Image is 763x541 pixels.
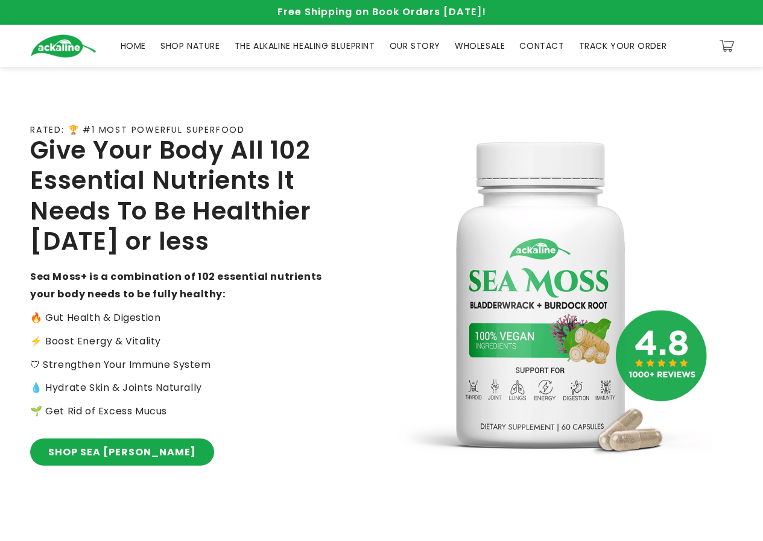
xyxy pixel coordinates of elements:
[153,33,227,59] a: SHOP NATURE
[121,40,146,51] span: HOME
[30,379,340,397] p: 💧 Hydrate Skin & Joints Naturally
[382,33,448,59] a: OUR STORY
[455,40,505,51] span: WHOLESALE
[113,33,153,59] a: HOME
[30,403,340,420] p: 🌱 Get Rid of Excess Mucus
[235,40,375,51] span: THE ALKALINE HEALING BLUEPRINT
[30,270,322,301] strong: Sea Moss+ is a combination of 102 essential nutrients your body needs to be fully healthy:
[30,125,245,135] p: RATED: 🏆 #1 MOST POWERFUL SUPERFOOD
[160,40,220,51] span: SHOP NATURE
[30,309,340,327] p: 🔥 Gut Health & Digestion
[572,33,674,59] a: TRACK YOUR ORDER
[30,333,340,350] p: ⚡️ Boost Energy & Vitality
[579,40,667,51] span: TRACK YOUR ORDER
[227,33,382,59] a: THE ALKALINE HEALING BLUEPRINT
[30,438,214,466] a: SHOP SEA [PERSON_NAME]
[30,135,340,257] h2: Give Your Body All 102 Essential Nutrients It Needs To Be Healthier [DATE] or less
[30,34,97,58] img: Ackaline
[519,40,564,51] span: CONTACT
[390,40,440,51] span: OUR STORY
[448,33,512,59] a: WHOLESALE
[512,33,571,59] a: CONTACT
[277,5,486,19] span: Free Shipping on Book Orders [DATE]!
[30,356,340,374] p: 🛡 Strengthen Your Immune System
